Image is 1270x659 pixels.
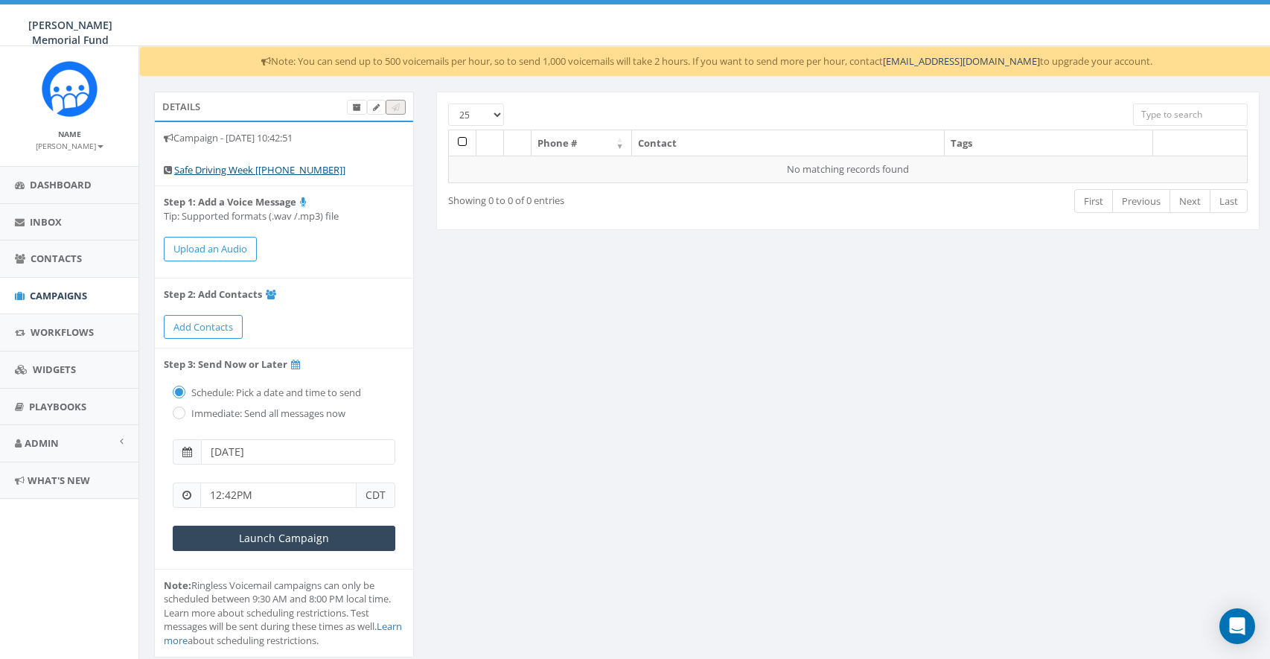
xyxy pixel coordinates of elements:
[31,325,94,339] span: Workflows
[883,54,1040,68] a: [EMAIL_ADDRESS][DOMAIN_NAME]
[25,436,59,450] span: Admin
[1133,104,1248,126] input: Type to search
[42,61,98,117] img: Rally_Corp_Icon.png
[164,579,402,647] span: Ringless Voicemail campaigns can only be scheduled between 9:30 AM and 8:00 PM local time. Learn ...
[632,130,945,156] th: Contact
[373,101,380,112] span: Edit Campaign Title
[174,163,345,176] a: Safe Driving Week [[PHONE_NUMBER]]
[353,101,361,112] span: Archive Campaign
[28,474,90,487] span: What's New
[173,320,233,334] span: Add Contacts
[155,122,413,154] li: Campaign - [DATE] 10:42:51
[449,156,1248,182] td: No matching records found
[164,579,191,592] b: Note:
[1074,189,1113,214] a: First
[29,400,86,413] span: Playbooks
[36,141,103,151] small: [PERSON_NAME]
[1170,189,1210,214] a: Next
[30,178,92,191] span: Dashboard
[532,130,632,156] th: Phone #: activate to sort column ascending
[173,526,395,551] input: Launch Campaign
[1219,608,1255,644] div: Open Intercom Messenger
[154,92,414,121] div: Details
[58,129,81,139] small: Name
[30,215,62,229] span: Inbox
[1210,189,1248,214] a: Last
[36,139,103,152] a: [PERSON_NAME]
[31,252,82,265] span: Contacts
[164,620,402,647] a: Learn more
[164,287,262,301] b: Step 2: Add Contacts
[164,237,257,261] button: Upload an Audio
[357,483,395,508] span: CDT
[448,188,768,208] div: Showing 0 to 0 of 0 entries
[164,209,339,223] l: Tip: Supported formats (.wav /.mp3) file
[1112,189,1170,214] a: Previous
[164,357,287,371] b: Step 3: Send Now or Later
[28,18,112,47] span: [PERSON_NAME] Memorial Fund
[164,315,243,340] a: Add Contacts
[30,289,87,302] span: Campaigns
[188,407,345,421] label: Immediate: Send all messages now
[188,386,361,401] label: Schedule: Pick a date and time to send
[392,101,400,112] span: Attach the audio file to test
[945,130,1153,156] th: Tags
[164,195,296,208] b: Step 1: Add a Voice Message
[33,363,76,376] span: Widgets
